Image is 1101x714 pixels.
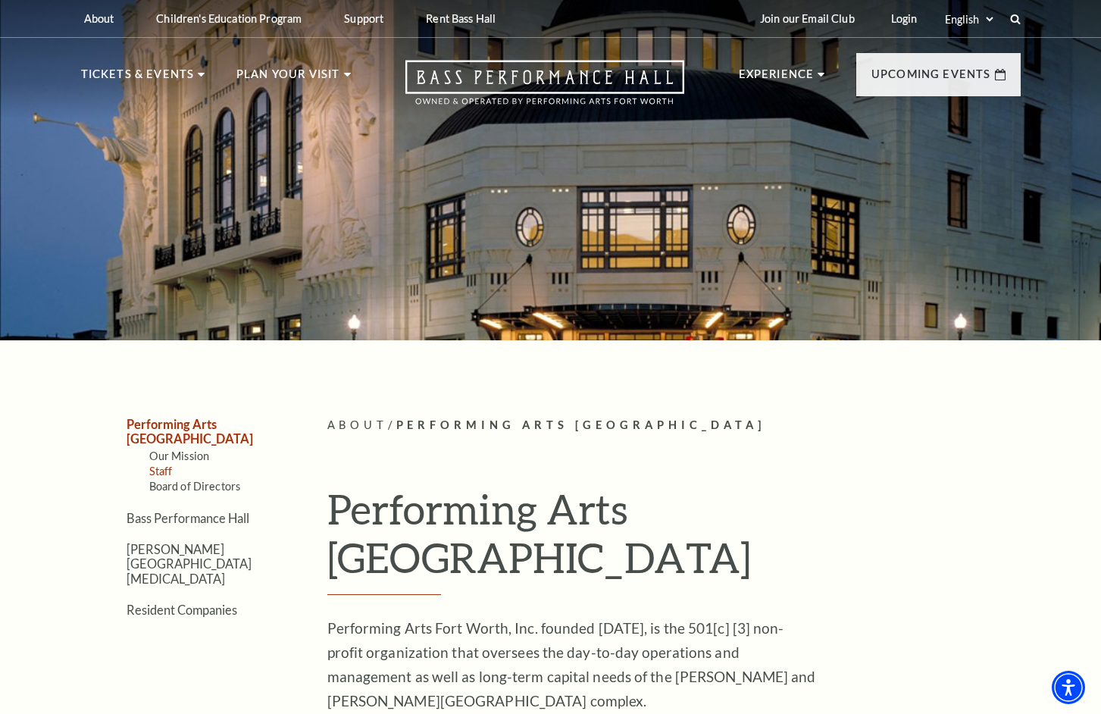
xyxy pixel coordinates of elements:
[127,417,253,446] a: Performing Arts [GEOGRAPHIC_DATA]
[942,12,996,27] select: Select:
[327,484,1021,596] h1: Performing Arts [GEOGRAPHIC_DATA]
[739,65,815,92] p: Experience
[149,465,173,478] a: Staff
[871,65,991,92] p: Upcoming Events
[127,542,252,586] a: [PERSON_NAME][GEOGRAPHIC_DATA][MEDICAL_DATA]
[127,603,237,617] a: Resident Companies
[236,65,340,92] p: Plan Your Visit
[396,418,766,431] span: Performing Arts [GEOGRAPHIC_DATA]
[327,418,388,431] span: About
[127,511,249,525] a: Bass Performance Hall
[327,616,820,713] p: Performing Arts Fort Worth, Inc. founded [DATE], is the 501[c] [3] non-profit organization that o...
[149,449,210,462] a: Our Mission
[351,60,739,120] a: Open this option
[327,416,1021,435] p: /
[426,12,496,25] p: Rent Bass Hall
[344,12,383,25] p: Support
[81,65,195,92] p: Tickets & Events
[149,480,241,493] a: Board of Directors
[156,12,302,25] p: Children's Education Program
[84,12,114,25] p: About
[1052,671,1085,704] div: Accessibility Menu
